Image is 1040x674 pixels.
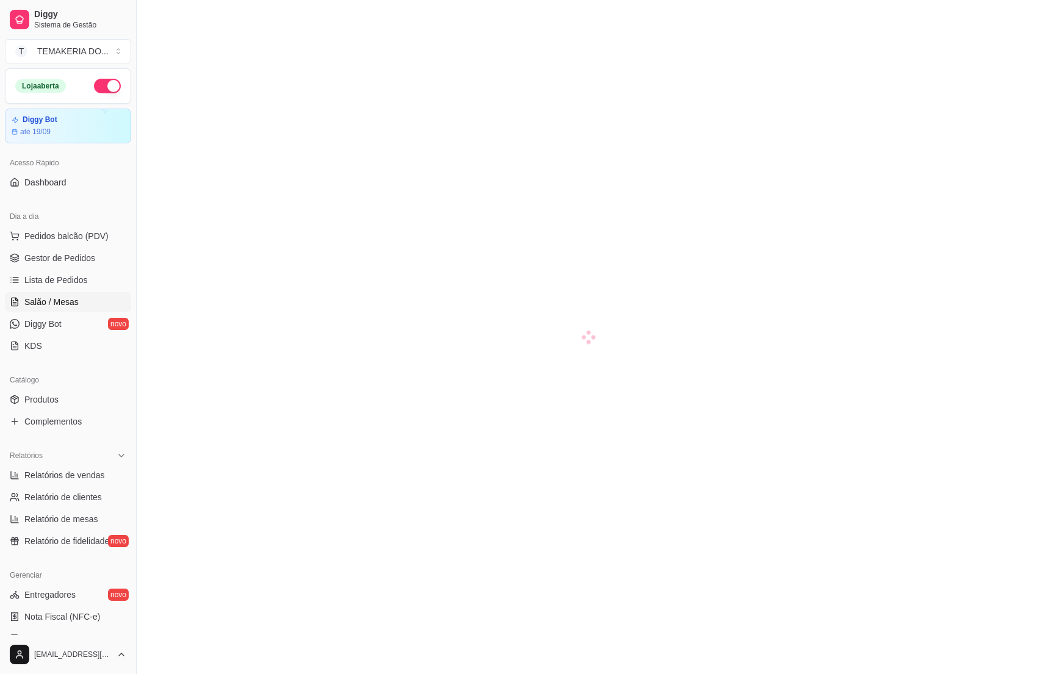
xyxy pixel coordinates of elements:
[5,314,131,334] a: Diggy Botnovo
[24,491,102,503] span: Relatório de clientes
[5,531,131,551] a: Relatório de fidelidadenovo
[24,611,100,623] span: Nota Fiscal (NFC-e)
[5,585,131,604] a: Entregadoresnovo
[5,207,131,226] div: Dia a dia
[24,589,76,601] span: Entregadores
[34,650,112,659] span: [EMAIL_ADDRESS][DOMAIN_NAME]
[5,109,131,143] a: Diggy Botaté 19/09
[15,79,66,93] div: Loja aberta
[5,390,131,409] a: Produtos
[24,252,95,264] span: Gestor de Pedidos
[5,336,131,356] a: KDS
[5,487,131,507] a: Relatório de clientes
[5,412,131,431] a: Complementos
[24,296,79,308] span: Salão / Mesas
[24,318,62,330] span: Diggy Bot
[24,176,66,188] span: Dashboard
[5,565,131,585] div: Gerenciar
[24,513,98,525] span: Relatório de mesas
[24,393,59,406] span: Produtos
[5,370,131,390] div: Catálogo
[34,20,126,30] span: Sistema de Gestão
[24,274,88,286] span: Lista de Pedidos
[20,127,51,137] article: até 19/09
[5,607,131,626] a: Nota Fiscal (NFC-e)
[5,629,131,648] a: Controle de caixa
[5,509,131,529] a: Relatório de mesas
[37,45,109,57] div: TEMAKERIA DO ...
[5,173,131,192] a: Dashboard
[94,79,121,93] button: Alterar Status
[5,153,131,173] div: Acesso Rápido
[5,226,131,246] button: Pedidos balcão (PDV)
[24,340,42,352] span: KDS
[24,535,109,547] span: Relatório de fidelidade
[5,270,131,290] a: Lista de Pedidos
[5,39,131,63] button: Select a team
[10,451,43,461] span: Relatórios
[24,469,105,481] span: Relatórios de vendas
[24,633,91,645] span: Controle de caixa
[5,5,131,34] a: DiggySistema de Gestão
[5,640,131,669] button: [EMAIL_ADDRESS][DOMAIN_NAME]
[24,415,82,428] span: Complementos
[15,45,27,57] span: T
[5,292,131,312] a: Salão / Mesas
[5,465,131,485] a: Relatórios de vendas
[34,9,126,20] span: Diggy
[24,230,109,242] span: Pedidos balcão (PDV)
[23,115,57,124] article: Diggy Bot
[5,248,131,268] a: Gestor de Pedidos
